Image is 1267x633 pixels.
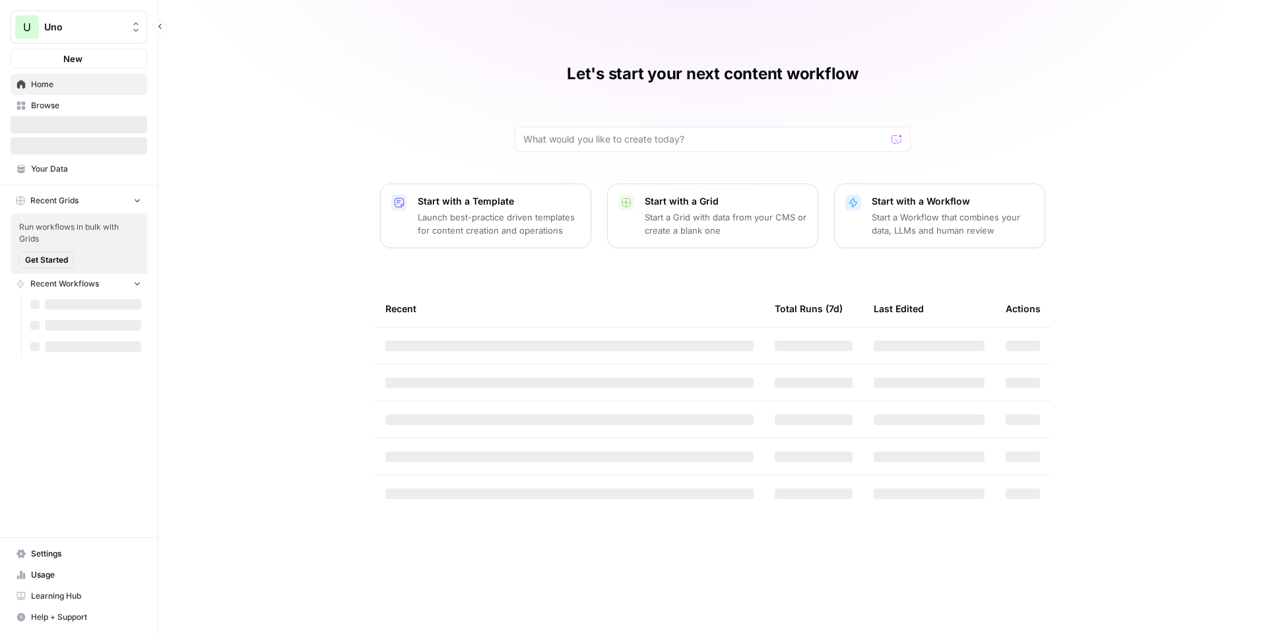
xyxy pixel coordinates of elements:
a: Usage [11,564,147,585]
p: Start with a Grid [645,195,807,208]
span: U [23,19,31,35]
span: Home [31,79,141,90]
span: Settings [31,548,141,560]
p: Start a Grid with data from your CMS or create a blank one [645,211,807,237]
button: Get Started [19,251,74,269]
span: Get Started [25,254,68,266]
a: Settings [11,543,147,564]
span: Usage [31,569,141,581]
span: Browse [31,100,141,112]
span: Recent Workflows [30,278,99,290]
div: Last Edited [874,290,924,327]
span: Your Data [31,163,141,175]
p: Start with a Workflow [872,195,1034,208]
span: Run workflows in bulk with Grids [19,221,139,245]
input: What would you like to create today? [523,133,886,146]
button: Start with a TemplateLaunch best-practice driven templates for content creation and operations [380,183,591,248]
span: New [63,52,82,65]
span: Uno [44,20,124,34]
h1: Let's start your next content workflow [567,63,859,84]
button: Workspace: Uno [11,11,147,44]
p: Start with a Template [418,195,580,208]
button: New [11,49,147,69]
button: Start with a WorkflowStart a Workflow that combines your data, LLMs and human review [834,183,1045,248]
span: Learning Hub [31,590,141,602]
a: Learning Hub [11,585,147,607]
div: Recent [385,290,754,327]
button: Start with a GridStart a Grid with data from your CMS or create a blank one [607,183,818,248]
a: Home [11,74,147,95]
a: Browse [11,95,147,116]
a: Your Data [11,158,147,180]
p: Start a Workflow that combines your data, LLMs and human review [872,211,1034,237]
button: Recent Workflows [11,274,147,294]
p: Launch best-practice driven templates for content creation and operations [418,211,580,237]
span: Recent Grids [30,195,79,207]
div: Actions [1006,290,1041,327]
div: Total Runs (7d) [775,290,843,327]
button: Recent Grids [11,191,147,211]
span: Help + Support [31,611,141,623]
button: Help + Support [11,607,147,628]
